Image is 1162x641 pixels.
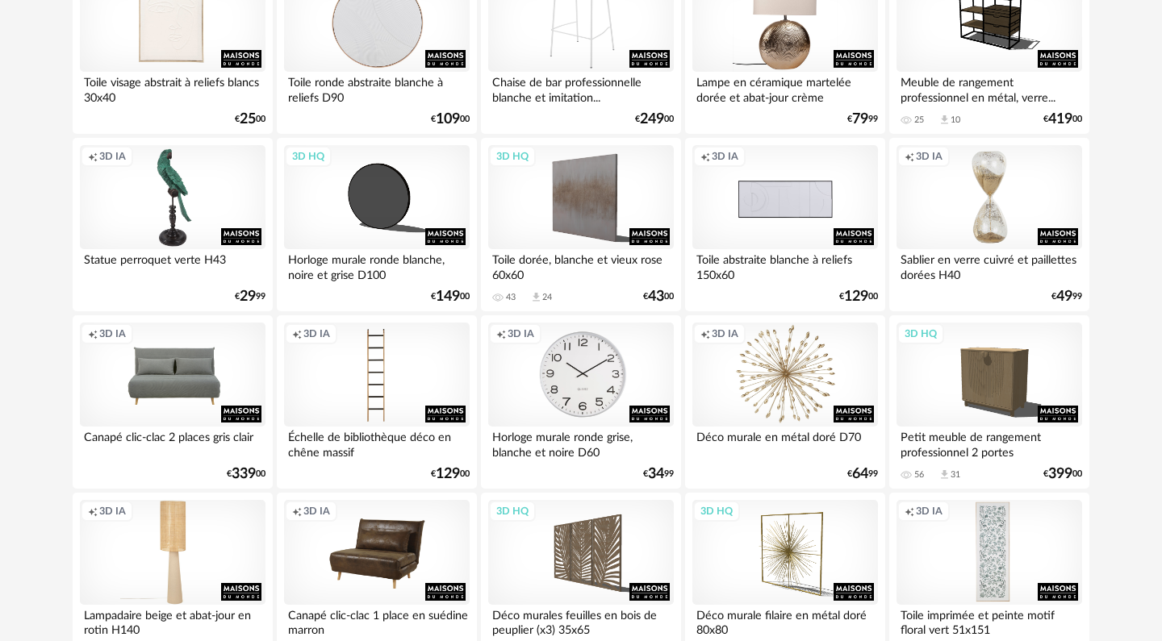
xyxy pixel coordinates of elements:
a: 3D HQ Toile dorée, blanche et vieux rose 60x60 43 Download icon 24 €4300 [481,138,681,312]
div: 56 [914,469,924,481]
div: € 00 [839,291,878,302]
span: 3D IA [99,505,126,518]
span: 79 [852,114,868,125]
div: Canapé clic-clac 2 places gris clair [80,427,265,459]
div: Meuble de rangement professionnel en métal, verre... [897,72,1082,104]
a: 3D HQ Petit meuble de rangement professionnel 2 portes 56 Download icon 31 €39900 [889,315,1089,489]
span: 129 [844,291,868,302]
div: Toile abstraite blanche à reliefs 150x60 [692,249,878,281]
span: Creation icon [88,150,98,163]
span: 3D IA [916,505,943,518]
span: Creation icon [292,327,302,340]
div: € 00 [1043,114,1082,125]
span: Download icon [530,291,542,303]
div: € 99 [235,291,265,302]
div: Toile dorée, blanche et vieux rose 60x60 [488,249,674,281]
div: Statue perroquet verte H43 [80,249,265,281]
div: € 00 [431,468,470,480]
div: Toile imprimée et peinte motif floral vert 51x151 [897,605,1082,637]
div: Sablier en verre cuivré et paillettes dorées H40 [897,249,1082,281]
a: Creation icon 3D IA Échelle de bibliothèque déco en chêne massif €12900 [277,315,477,489]
span: Creation icon [292,505,302,518]
span: 34 [648,468,664,480]
a: Creation icon 3D IA Sablier en verre cuivré et paillettes dorées H40 €4999 [889,138,1089,312]
div: € 99 [847,114,878,125]
span: Creation icon [88,505,98,518]
div: Toile visage abstrait à reliefs blancs 30x40 [80,72,265,104]
div: 3D HQ [897,323,944,344]
a: Creation icon 3D IA Statue perroquet verte H43 €2999 [73,138,273,312]
span: 25 [240,114,256,125]
span: 3D IA [916,150,943,163]
span: 3D IA [508,327,534,340]
div: Échelle de bibliothèque déco en chêne massif [284,427,470,459]
div: Déco murale en métal doré D70 [692,427,878,459]
div: Déco murale filaire en métal doré 80x80 [692,605,878,637]
div: 43 [506,292,516,303]
span: 149 [436,291,460,302]
span: 3D IA [303,327,330,340]
div: € 00 [431,114,470,125]
div: € 00 [227,468,265,480]
span: 249 [640,114,664,125]
span: Creation icon [905,505,914,518]
span: 29 [240,291,256,302]
span: Creation icon [496,327,506,340]
div: Chaise de bar professionnelle blanche et imitation... [488,72,674,104]
div: 3D HQ [489,501,536,522]
span: 49 [1056,291,1072,302]
div: 10 [951,114,960,126]
div: Horloge murale ronde blanche, noire et grise D100 [284,249,470,281]
span: 3D IA [303,505,330,518]
span: 43 [648,291,664,302]
div: € 99 [1051,291,1082,302]
div: Canapé clic-clac 1 place en suédine marron [284,605,470,637]
div: 3D HQ [489,146,536,167]
span: Creation icon [700,327,710,340]
span: 64 [852,468,868,480]
span: 3D IA [712,327,738,340]
div: € 00 [643,291,674,302]
div: € 00 [1043,468,1082,480]
div: Lampadaire beige et abat-jour en rotin H140 [80,605,265,637]
span: Creation icon [700,150,710,163]
a: Creation icon 3D IA Canapé clic-clac 2 places gris clair €33900 [73,315,273,489]
span: 339 [232,468,256,480]
div: € 00 [431,291,470,302]
div: 3D HQ [285,146,332,167]
span: 3D IA [99,150,126,163]
span: 129 [436,468,460,480]
div: 31 [951,469,960,481]
div: Déco murales feuilles en bois de peuplier (x3) 35x65 [488,605,674,637]
div: Lampe en céramique martelée dorée et abat-jour crème [692,72,878,104]
div: € 99 [847,468,878,480]
span: Download icon [938,468,951,481]
a: Creation icon 3D IA Déco murale en métal doré D70 €6499 [685,315,885,489]
div: 3D HQ [693,501,740,522]
div: Horloge murale ronde grise, blanche et noire D60 [488,427,674,459]
span: Download icon [938,114,951,126]
div: 24 [542,292,552,303]
span: Creation icon [88,327,98,340]
span: 109 [436,114,460,125]
span: 3D IA [99,327,126,340]
div: € 00 [635,114,674,125]
div: Petit meuble de rangement professionnel 2 portes [897,427,1082,459]
div: Toile ronde abstraite blanche à reliefs D90 [284,72,470,104]
span: 3D IA [712,150,738,163]
div: 25 [914,114,924,126]
div: € 99 [643,468,674,480]
span: 399 [1048,468,1072,480]
div: € 00 [235,114,265,125]
span: 419 [1048,114,1072,125]
a: Creation icon 3D IA Horloge murale ronde grise, blanche et noire D60 €3499 [481,315,681,489]
a: Creation icon 3D IA Toile abstraite blanche à reliefs 150x60 €12900 [685,138,885,312]
span: Creation icon [905,150,914,163]
a: 3D HQ Horloge murale ronde blanche, noire et grise D100 €14900 [277,138,477,312]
